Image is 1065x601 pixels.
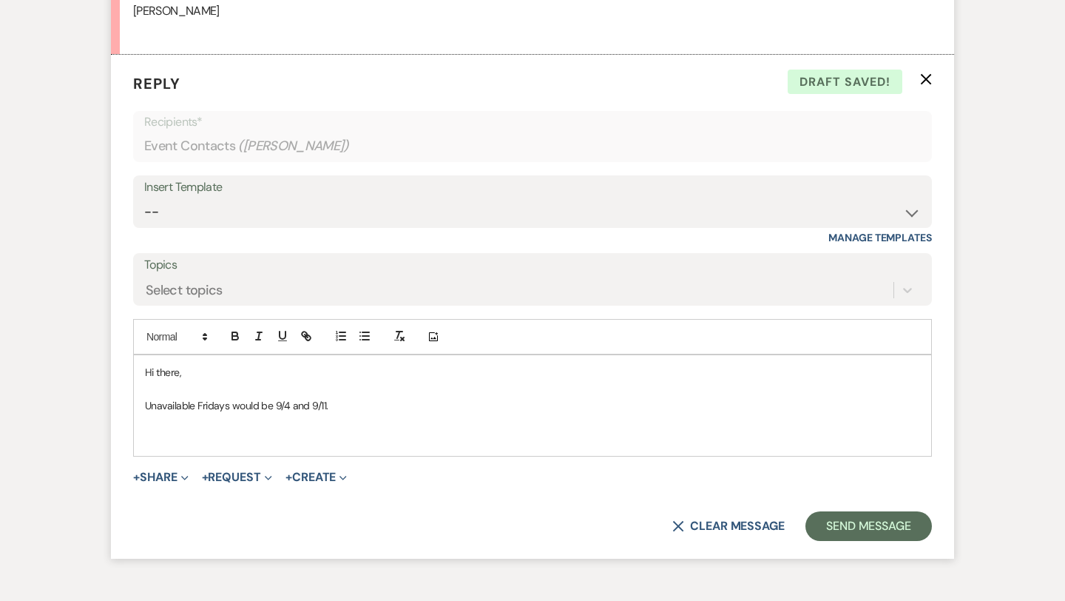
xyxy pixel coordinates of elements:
label: Topics [144,255,921,276]
div: Event Contacts [144,132,921,161]
div: Insert Template [144,177,921,198]
span: + [133,471,140,483]
span: Draft saved! [788,70,902,95]
div: Select topics [146,281,223,300]
button: Request [202,471,272,483]
p: Hi there, [145,364,920,380]
span: + [202,471,209,483]
span: Reply [133,74,180,93]
button: Share [133,471,189,483]
span: ( [PERSON_NAME] ) [238,136,349,156]
p: Recipients* [144,113,921,132]
p: Unavailable Fridays would be 9/4 and 9/11. [145,397,920,414]
button: Create [285,471,347,483]
span: + [285,471,292,483]
a: Manage Templates [828,231,932,244]
button: Clear message [672,520,785,532]
button: Send Message [805,511,932,541]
